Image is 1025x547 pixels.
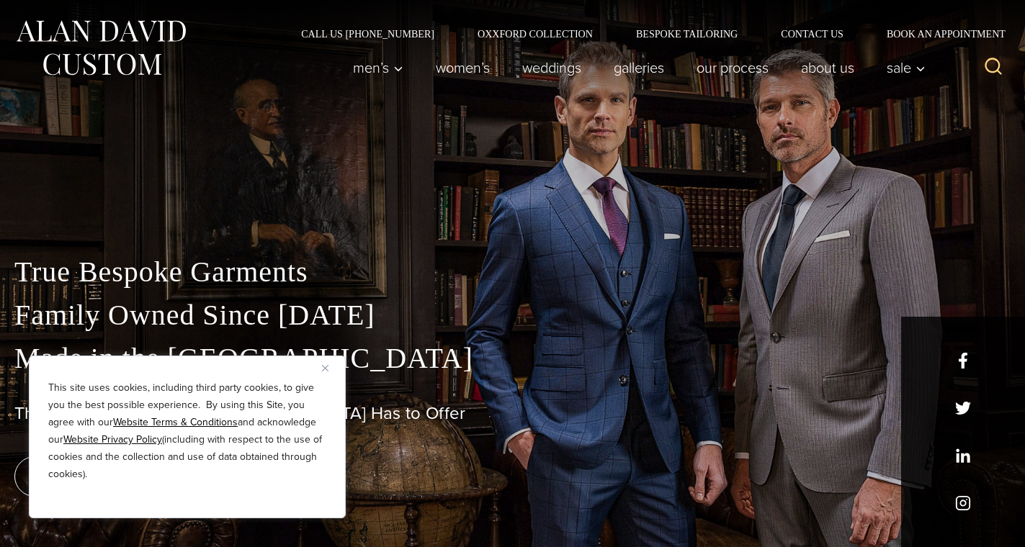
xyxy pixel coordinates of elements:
[322,365,328,371] img: Close
[63,432,162,447] a: Website Privacy Policy
[14,250,1011,380] p: True Bespoke Garments Family Owned Since [DATE] Made in the [GEOGRAPHIC_DATA]
[337,53,934,82] nav: Primary Navigation
[785,53,871,82] a: About Us
[759,29,865,39] a: Contact Us
[598,53,681,82] a: Galleries
[353,60,403,75] span: Men’s
[932,504,1011,540] iframe: Opens a widget where you can chat to one of our agents
[887,60,926,75] span: Sale
[865,29,1011,39] a: Book an Appointment
[322,359,339,376] button: Close
[420,53,506,82] a: Women’s
[506,53,598,82] a: weddings
[456,29,614,39] a: Oxxford Collection
[976,50,1011,85] button: View Search Form
[614,29,759,39] a: Bespoke Tailoring
[279,29,1011,39] nav: Secondary Navigation
[681,53,785,82] a: Our Process
[279,29,456,39] a: Call Us [PHONE_NUMBER]
[113,415,238,430] a: Website Terms & Conditions
[14,456,216,497] a: book an appointment
[14,403,1011,424] h1: The Best Custom Suits [GEOGRAPHIC_DATA] Has to Offer
[14,16,187,80] img: Alan David Custom
[48,379,326,483] p: This site uses cookies, including third party cookies, to give you the best possible experience. ...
